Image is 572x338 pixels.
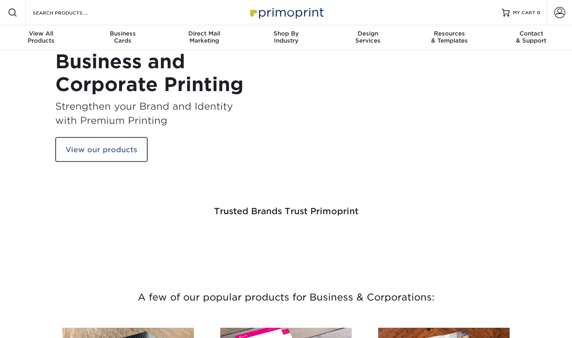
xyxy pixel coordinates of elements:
[247,4,326,21] img: Primoprint
[55,137,148,162] a: View our products
[245,30,327,37] span: Shop By
[82,30,163,37] span: Business
[245,30,327,44] div: Industry
[82,30,163,44] div: Cards
[327,30,409,37] span: Design
[327,30,409,44] div: Services
[409,25,490,50] a: Resources& Templates
[513,9,535,16] span: MY CART
[327,25,409,50] a: DesignServices
[55,99,280,127] h3: Strengthen your Brand and Identity with Premium Printing
[409,30,490,37] span: Resources
[490,30,572,44] div: & Support
[32,8,109,17] input: SEARCH PRODUCTS.....
[82,25,163,50] a: BusinessCards
[55,270,517,325] h3: A few of our popular products for Business & Corporations:
[55,187,517,226] h3: Trusted Brands Trust Primoprint
[163,30,245,44] div: Marketing
[163,30,245,37] span: Direct Mail
[490,25,572,50] a: Contact& Support
[537,10,540,15] span: 0
[490,30,572,37] span: Contact
[245,25,327,50] a: Shop ByIndustry
[409,30,490,44] div: & Templates
[55,50,280,96] h1: Business and Corporate Printing
[163,25,245,50] a: Direct MailMarketing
